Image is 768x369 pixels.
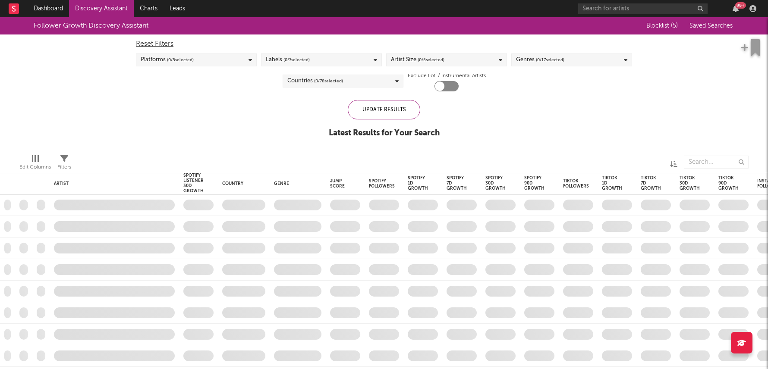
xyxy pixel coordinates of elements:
[57,151,71,176] div: Filters
[369,178,395,189] div: Spotify Followers
[689,23,734,29] span: Saved Searches
[136,39,632,49] div: Reset Filters
[418,55,444,65] span: ( 0 / 5 selected)
[718,175,739,191] div: Tiktok 90D Growth
[578,3,708,14] input: Search for artists
[680,175,700,191] div: Tiktok 30D Growth
[19,151,51,176] div: Edit Columns
[266,55,310,65] div: Labels
[671,23,678,29] span: ( 5 )
[646,23,678,29] span: Blocklist
[167,55,194,65] span: ( 0 / 5 selected)
[329,128,440,138] div: Latest Results for Your Search
[19,162,51,172] div: Edit Columns
[536,55,564,65] span: ( 0 / 17 selected)
[687,22,734,29] button: Saved Searches
[733,5,739,12] button: 99+
[516,55,564,65] div: Genres
[602,175,622,191] div: Tiktok 1D Growth
[141,55,194,65] div: Platforms
[447,175,467,191] div: Spotify 7D Growth
[348,100,420,119] div: Update Results
[330,178,347,189] div: Jump Score
[408,175,428,191] div: Spotify 1D Growth
[314,76,343,86] span: ( 0 / 78 selected)
[283,55,310,65] span: ( 0 / 7 selected)
[391,55,444,65] div: Artist Size
[684,156,749,169] input: Search...
[524,175,545,191] div: Spotify 90D Growth
[408,71,486,81] label: Exclude Lofi / Instrumental Artists
[641,175,661,191] div: Tiktok 7D Growth
[274,181,317,186] div: Genre
[735,2,746,9] div: 99 +
[563,178,589,189] div: Tiktok Followers
[485,175,506,191] div: Spotify 30D Growth
[222,181,261,186] div: Country
[54,181,170,186] div: Artist
[57,162,71,172] div: Filters
[34,21,148,31] div: Follower Growth Discovery Assistant
[287,76,343,86] div: Countries
[183,173,204,194] div: Spotify Listener 30D Growth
